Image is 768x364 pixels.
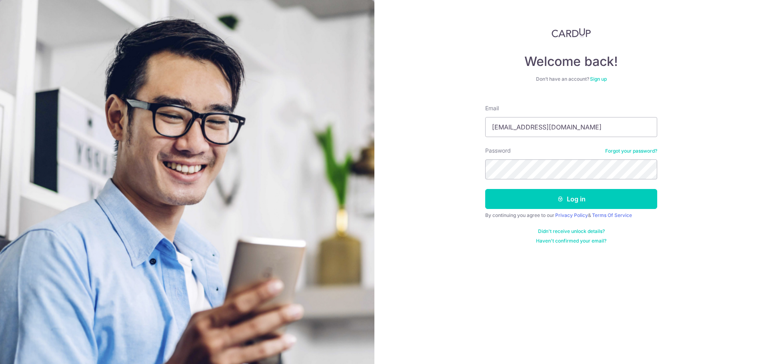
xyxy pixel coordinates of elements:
[485,54,657,70] h4: Welcome back!
[485,189,657,209] button: Log in
[605,148,657,154] a: Forgot your password?
[485,76,657,82] div: Don’t have an account?
[485,147,511,155] label: Password
[485,117,657,137] input: Enter your Email
[590,76,607,82] a: Sign up
[536,238,606,244] a: Haven't confirmed your email?
[592,212,632,218] a: Terms Of Service
[485,104,499,112] label: Email
[552,28,591,38] img: CardUp Logo
[485,212,657,219] div: By continuing you agree to our &
[555,212,588,218] a: Privacy Policy
[538,228,605,235] a: Didn't receive unlock details?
